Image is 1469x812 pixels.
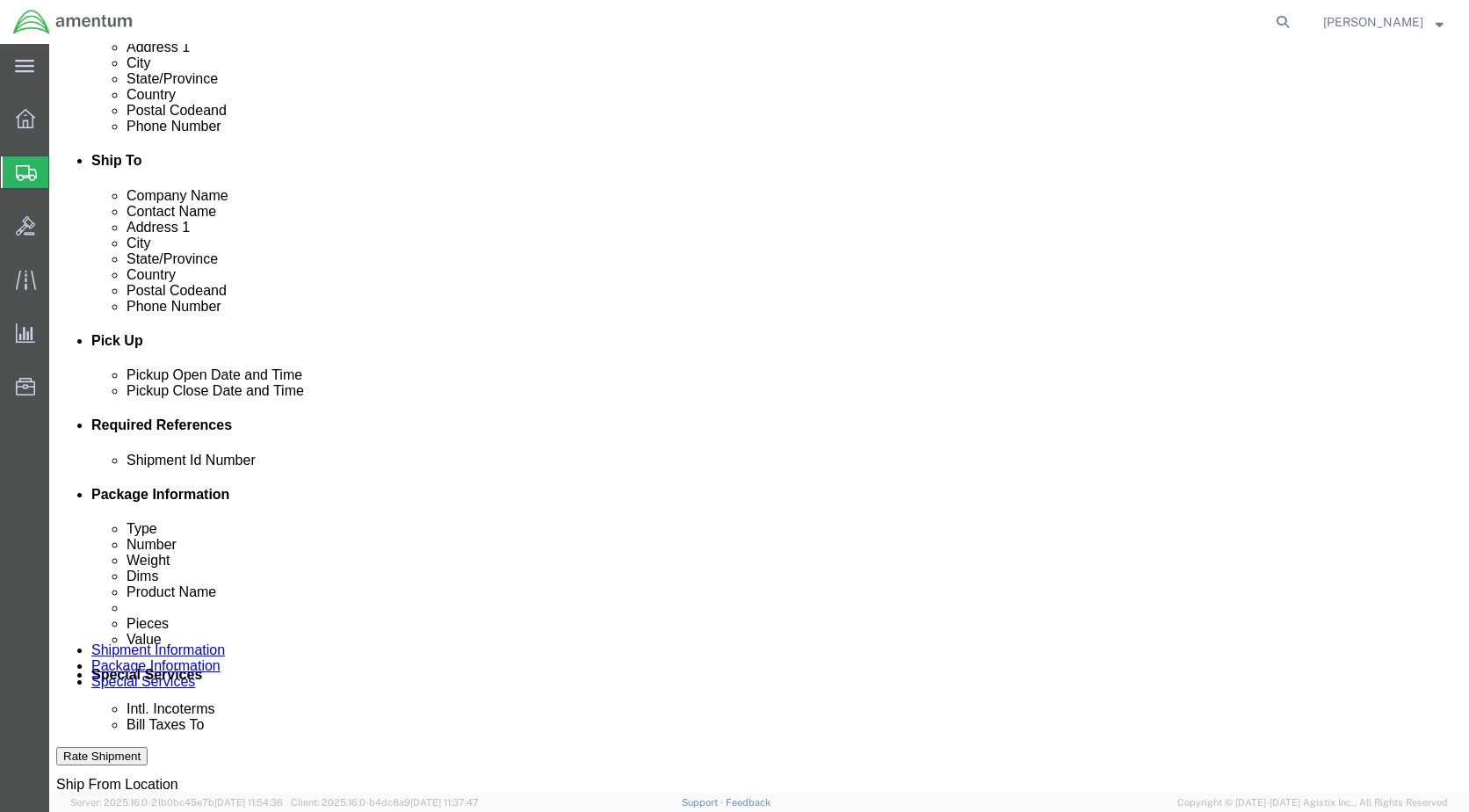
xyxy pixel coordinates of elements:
[682,797,726,808] a: Support
[12,9,134,35] img: logo
[291,797,479,808] span: Client: 2025.16.0-b4dc8a9
[70,797,283,808] span: Server: 2025.16.0-21b0bc45e7b
[410,797,479,808] span: [DATE] 11:37:47
[1177,795,1448,810] span: Copyright © [DATE]-[DATE] Agistix Inc., All Rights Reserved
[1323,12,1423,32] span: Eric Aanesatd
[1322,11,1444,33] button: [PERSON_NAME]
[49,44,1469,794] iframe: FS Legacy Container
[726,797,771,808] a: Feedback
[214,797,283,808] span: [DATE] 11:54:36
